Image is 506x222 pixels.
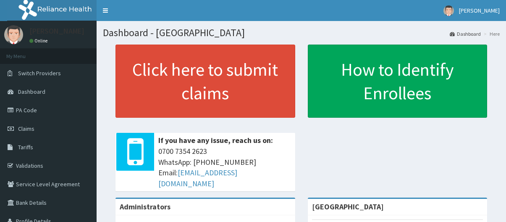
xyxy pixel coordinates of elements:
[482,30,500,37] li: Here
[308,45,488,118] a: How to Identify Enrollees
[29,38,50,44] a: Online
[18,143,33,151] span: Tariffs
[443,5,454,16] img: User Image
[29,27,84,35] p: [PERSON_NAME]
[450,30,481,37] a: Dashboard
[459,7,500,14] span: [PERSON_NAME]
[120,202,170,211] b: Administrators
[103,27,500,38] h1: Dashboard - [GEOGRAPHIC_DATA]
[18,88,45,95] span: Dashboard
[158,135,273,145] b: If you have any issue, reach us on:
[115,45,295,118] a: Click here to submit claims
[312,202,384,211] strong: [GEOGRAPHIC_DATA]
[158,146,291,189] span: 0700 7354 2623 WhatsApp: [PHONE_NUMBER] Email:
[158,168,237,188] a: [EMAIL_ADDRESS][DOMAIN_NAME]
[18,69,61,77] span: Switch Providers
[4,25,23,44] img: User Image
[18,125,34,132] span: Claims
